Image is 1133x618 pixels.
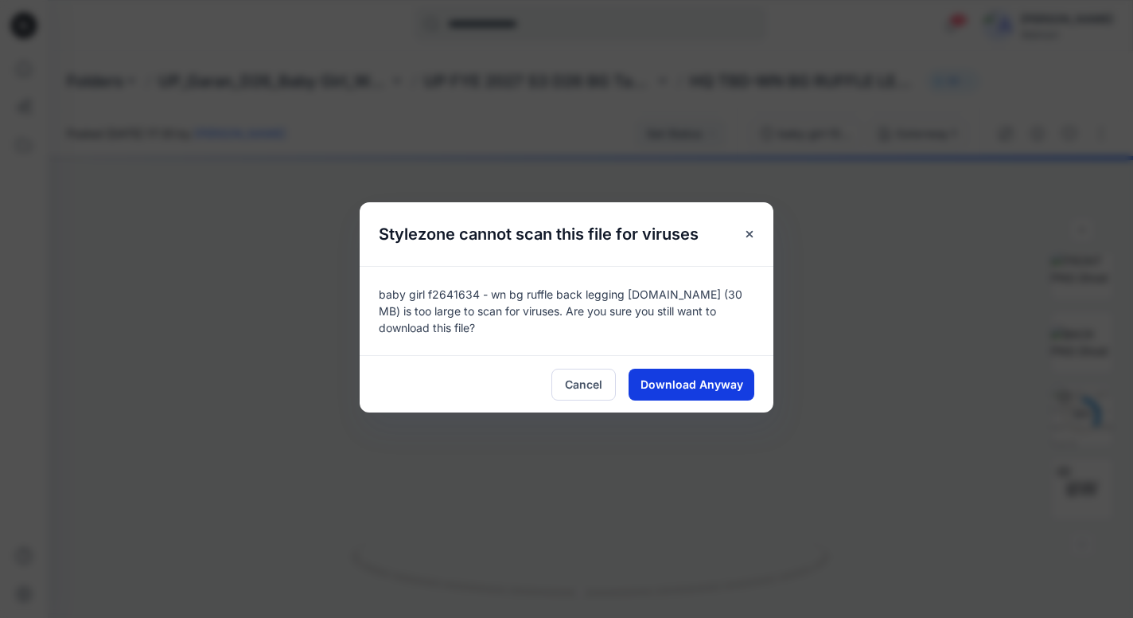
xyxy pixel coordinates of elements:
[360,202,718,266] h5: Stylezone cannot scan this file for viruses
[360,266,773,355] div: baby girl f2641634 - wn bg ruffle back legging [DOMAIN_NAME] (30 MB) is too large to scan for vir...
[629,369,754,401] button: Download Anyway
[640,376,743,393] span: Download Anyway
[565,376,602,393] span: Cancel
[551,369,616,401] button: Cancel
[735,220,764,248] button: Close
